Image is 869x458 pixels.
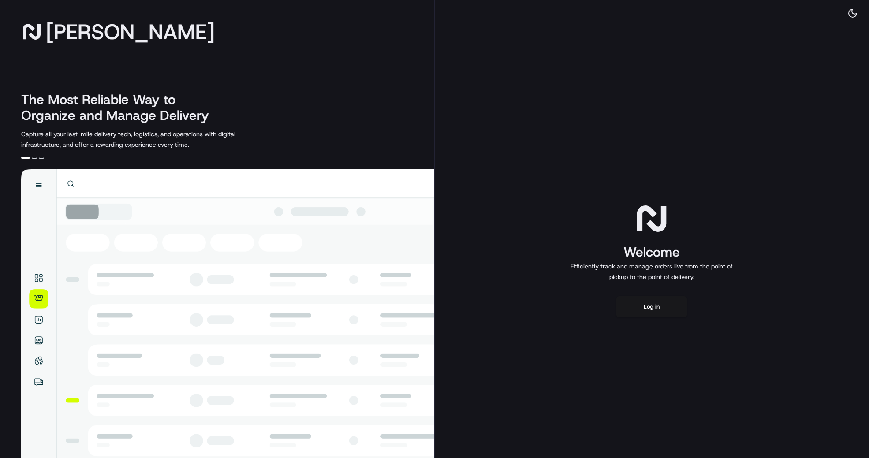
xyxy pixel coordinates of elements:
p: Capture all your last-mile delivery tech, logistics, and operations with digital infrastructure, ... [21,129,275,150]
button: Log in [616,296,687,317]
h1: Welcome [567,243,736,261]
h2: The Most Reliable Way to Organize and Manage Delivery [21,92,219,123]
span: [PERSON_NAME] [46,23,215,41]
p: Efficiently track and manage orders live from the point of pickup to the point of delivery. [567,261,736,282]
